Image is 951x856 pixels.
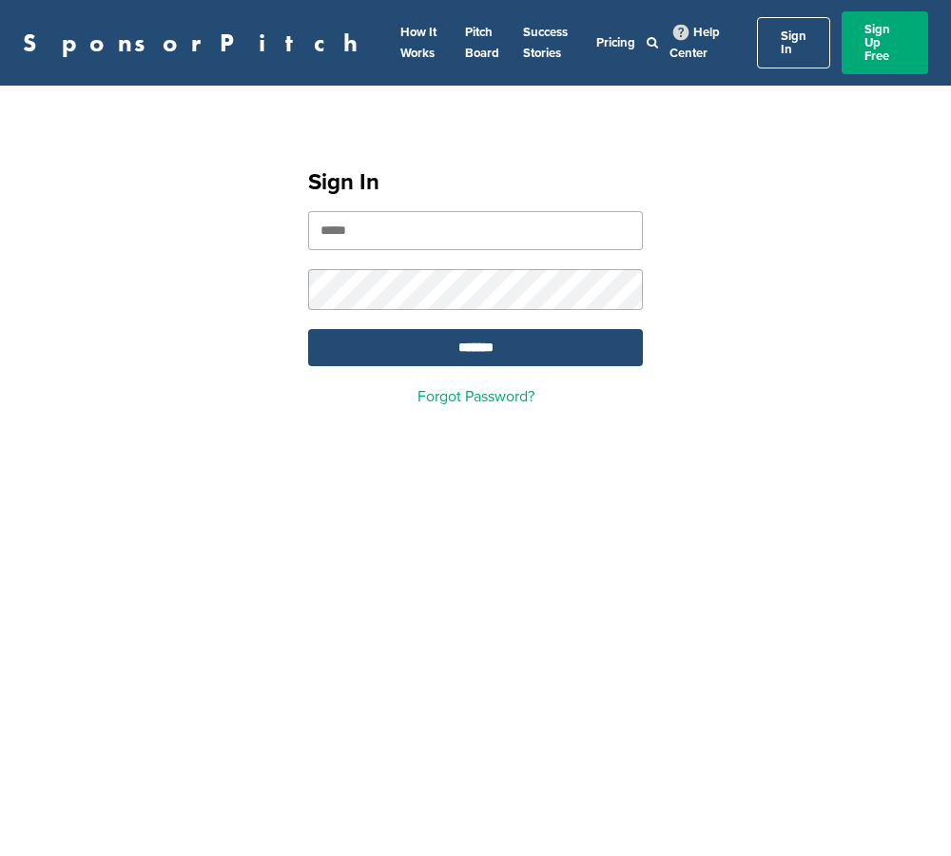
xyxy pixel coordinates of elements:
a: Pricing [596,35,635,50]
h1: Sign In [308,165,643,200]
a: Sign Up Free [842,11,928,74]
a: SponsorPitch [23,30,370,55]
a: How It Works [400,25,437,61]
a: Pitch Board [465,25,499,61]
a: Sign In [757,17,830,68]
a: Success Stories [523,25,568,61]
a: Forgot Password? [417,387,534,406]
a: Help Center [670,21,720,65]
